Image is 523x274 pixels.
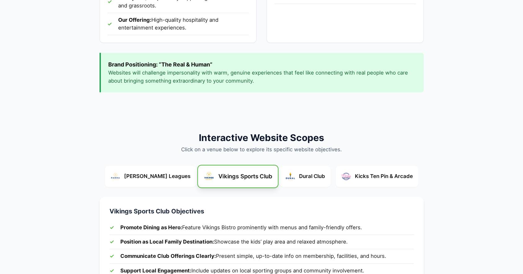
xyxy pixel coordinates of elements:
[110,171,120,181] img: Parramatta Leagues Club Logo
[110,207,414,216] h3: Vikings Sports Club Objectives
[120,267,191,274] strong: Support Local Engagement:
[120,224,362,231] span: Feature Vikings Bistro prominently with menus and family-friendly offers.
[108,60,416,69] h3: Brand Positioning: “The Real & Human”
[120,238,348,246] span: Showcase the kids’ play area and relaxed atmosphere.
[120,239,214,245] strong: Position as Local Family Destination:
[280,166,331,187] button: Dural Club
[336,166,418,187] button: Kicks Ten Pin & Arcade
[120,224,182,231] strong: Promote Dining as Hero:
[142,146,381,153] p: Click on a venue below to explore its specific website objectives.
[341,171,351,181] img: Kicks Ten Pin & Arcade Logo
[203,171,214,182] img: Vikings Sports Club Logo
[105,166,196,187] button: [PERSON_NAME] Leagues
[124,172,190,180] span: [PERSON_NAME] Leagues
[218,172,272,181] span: Vikings Sports Club
[118,17,151,23] strong: Our Offering:
[355,172,413,180] span: Kicks Ten Pin & Arcade
[118,16,249,32] span: High-quality hospitality and entertainment experiences.
[299,172,325,180] span: Dural Club
[120,253,216,259] strong: Communicate Club Offerings Clearly:
[197,165,279,188] button: Vikings Sports Club
[120,252,386,260] span: Present simple, up-to-date info on membership, facilities, and hours.
[100,132,424,143] h2: Interactive Website Scopes
[285,171,295,181] img: Dural Club Logo
[108,69,416,84] p: Websites will challenge impersonality with warm, genuine experiences that feel like connecting wi...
